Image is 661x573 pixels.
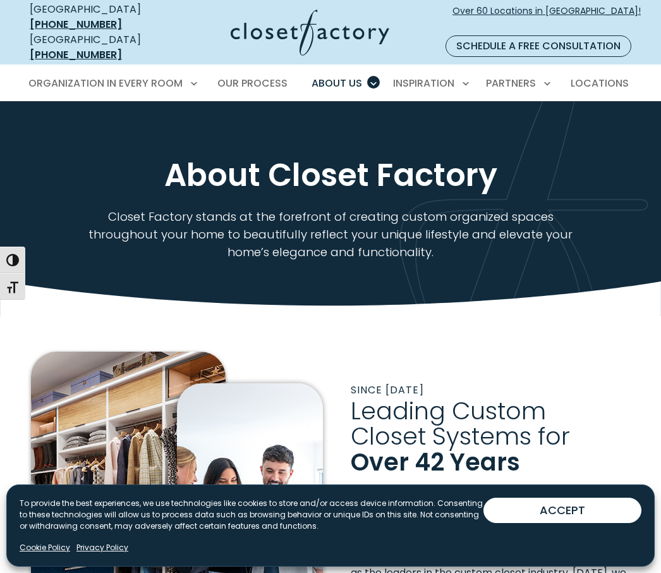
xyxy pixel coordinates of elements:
span: Inspiration [393,76,454,90]
p: Since [DATE] [351,383,630,398]
span: Over 60 Locations in [GEOGRAPHIC_DATA]! [452,4,641,31]
span: Locations [571,76,629,90]
span: Partners [486,76,536,90]
div: [GEOGRAPHIC_DATA] [30,2,167,32]
span: About Us [312,76,362,90]
div: [GEOGRAPHIC_DATA] [30,32,167,63]
span: Over 42 Years [351,445,520,479]
nav: Primary Menu [20,66,641,101]
a: Cookie Policy [20,542,70,553]
a: [PHONE_NUMBER] [30,47,122,62]
button: ACCEPT [483,498,641,523]
a: Privacy Policy [76,542,128,553]
span: Leading Custom [351,394,546,428]
p: To provide the best experiences, we use technologies like cookies to store and/or access device i... [20,498,483,532]
span: Our Process [217,76,288,90]
h1: About Closet Factory [39,157,622,193]
img: Closet Factory Logo [231,9,389,56]
a: Schedule a Free Consultation [446,35,631,57]
p: Closet Factory stands at the forefront of creating custom organized spaces throughout your home t... [88,208,573,261]
span: Organization in Every Room [28,76,183,90]
span: Closet Systems for [351,420,570,453]
a: [PHONE_NUMBER] [30,17,122,32]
